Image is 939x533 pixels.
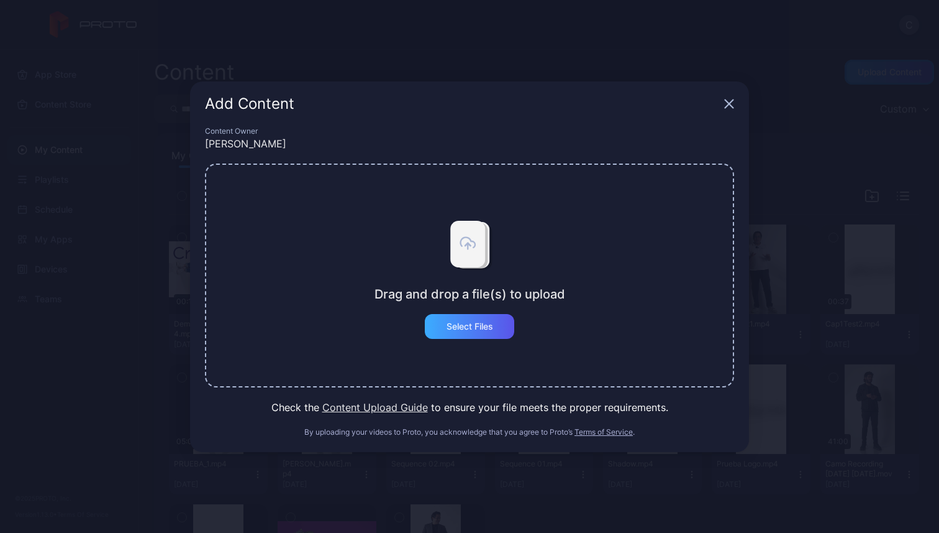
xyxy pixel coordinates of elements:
[447,322,493,331] div: Select Files
[574,427,633,437] button: Terms of Service
[374,287,565,302] div: Drag and drop a file(s) to upload
[205,96,719,111] div: Add Content
[205,427,734,437] div: By uploading your videos to Proto, you acknowledge that you agree to Proto’s .
[205,400,734,415] div: Check the to ensure your file meets the proper requirements.
[205,136,734,151] div: [PERSON_NAME]
[205,126,734,136] div: Content Owner
[322,400,428,415] button: Content Upload Guide
[425,314,514,339] button: Select Files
